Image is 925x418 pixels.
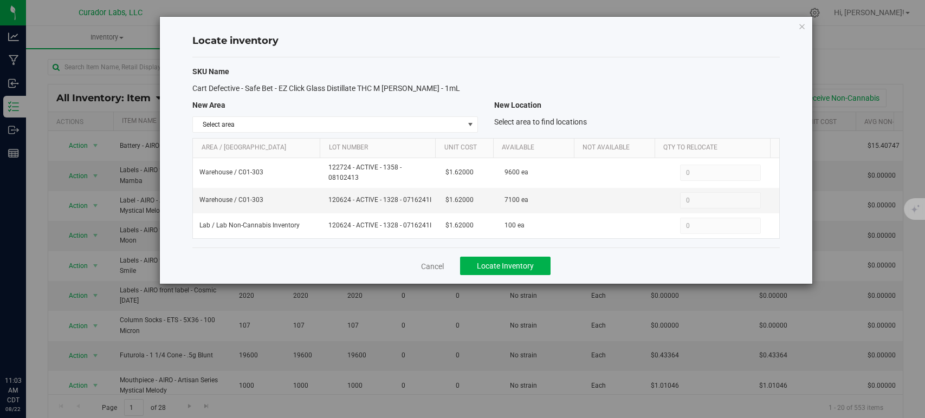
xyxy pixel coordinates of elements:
[445,167,474,178] span: $1.62000
[202,143,316,152] a: Area / [GEOGRAPHIC_DATA]
[504,220,525,231] span: 100 ea
[329,143,431,152] a: Lot Number
[502,143,570,152] a: Available
[199,220,300,231] span: Lab / Lab Non-Cannabis Inventory
[192,84,460,93] span: Cart Defective - Safe Bet - EZ Click Glass Distillate THC M [PERSON_NAME] - 1mL
[328,162,432,183] span: 122724 - ACTIVE - 1358 - 08102413
[494,101,541,109] span: New Location
[445,220,474,231] span: $1.62000
[477,262,534,270] span: Locate Inventory
[583,143,650,152] a: Not Available
[460,257,551,275] button: Locate Inventory
[444,143,489,152] a: Unit Cost
[464,117,477,132] span: select
[504,195,528,205] span: 7100 ea
[328,220,432,231] span: 120624 - ACTIVE - 1328 - 0716241I
[421,261,444,272] a: Cancel
[199,167,263,178] span: Warehouse / C01-303
[193,117,464,132] span: Select area
[11,331,43,364] iframe: Resource center
[494,117,587,126] span: Select area to find locations
[32,330,45,343] iframe: Resource center unread badge
[504,167,528,178] span: 9600 ea
[199,195,263,205] span: Warehouse / C01-303
[663,143,766,152] a: Qty to Relocate
[192,101,225,109] span: New Area
[192,67,229,76] span: SKU Name
[328,195,432,205] span: 120624 - ACTIVE - 1328 - 0716241I
[192,34,779,48] h4: Locate inventory
[445,195,474,205] span: $1.62000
